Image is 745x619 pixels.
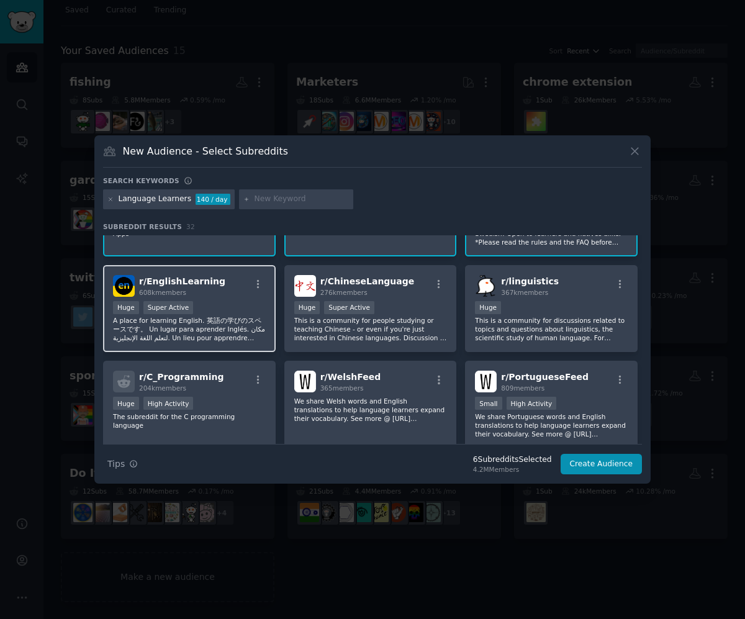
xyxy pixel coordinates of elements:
[324,301,374,314] div: Super Active
[113,316,266,342] p: A place for learning English. 英語の学びのスペースです。 Un lugar para aprender Inglés. مكان لتعلم اللغة الإنج...
[294,301,320,314] div: Huge
[501,276,559,286] span: r/ linguistics
[473,454,552,466] div: 6 Subreddit s Selected
[113,397,139,410] div: Huge
[475,316,628,342] p: This is a community for discussions related to topics and questions about linguistics, the scient...
[139,276,225,286] span: r/ EnglishLearning
[475,371,497,392] img: PortugueseFeed
[123,145,288,158] h3: New Audience - Select Subreddits
[501,372,589,382] span: r/ PortugueseFeed
[103,176,179,185] h3: Search keywords
[561,454,643,475] button: Create Audience
[473,465,552,474] div: 4.2M Members
[501,384,544,392] span: 809 members
[103,222,182,231] span: Subreddit Results
[475,275,497,297] img: linguistics
[139,372,223,382] span: r/ C_Programming
[113,412,266,430] p: The subreddit for the C programming language
[143,397,194,410] div: High Activity
[320,372,381,382] span: r/ WelshFeed
[196,194,230,205] div: 140 / day
[113,275,135,297] img: EnglishLearning
[103,453,142,475] button: Tips
[475,397,502,410] div: Small
[107,458,125,471] span: Tips
[113,301,139,314] div: Huge
[294,397,447,423] p: We share Welsh words and English translations to help language learners expand their vocabulary. ...
[320,276,415,286] span: r/ ChineseLanguage
[294,275,316,297] img: ChineseLanguage
[139,289,186,296] span: 608k members
[119,194,192,205] div: Language Learners
[186,223,195,230] span: 32
[139,384,186,392] span: 204k members
[320,384,364,392] span: 365 members
[507,397,557,410] div: High Activity
[294,371,316,392] img: WelshFeed
[294,316,447,342] p: This is a community for people studying or teaching Chinese - or even if you're just interested i...
[501,289,548,296] span: 367k members
[143,301,194,314] div: Super Active
[475,301,501,314] div: Huge
[475,412,628,438] p: We share Portuguese words and English translations to help language learners expand their vocabul...
[255,194,349,205] input: New Keyword
[320,289,368,296] span: 276k members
